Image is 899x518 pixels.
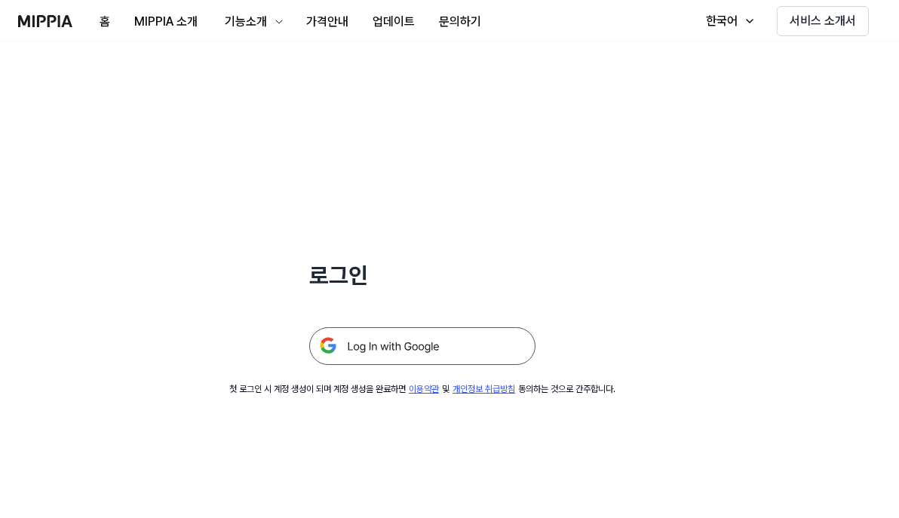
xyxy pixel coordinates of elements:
img: logo [18,15,72,27]
div: 한국어 [703,12,741,30]
div: 첫 로그인 시 계정 생성이 되며 계정 생성을 완료하면 및 동의하는 것으로 간주합니다. [229,383,615,396]
h1: 로그인 [309,259,535,291]
button: 업데이트 [361,7,427,37]
img: 구글 로그인 버튼 [309,327,535,365]
a: 이용약관 [409,384,439,394]
button: 가격안내 [294,7,361,37]
a: 개인정보 취급방침 [453,384,515,394]
button: 홈 [87,7,122,37]
a: 업데이트 [361,1,427,42]
button: 문의하기 [427,7,493,37]
button: 한국어 [691,6,765,36]
button: MIPPIA 소개 [122,7,210,37]
button: 서비스 소개서 [777,6,869,36]
div: 기능소개 [222,13,270,31]
button: 기능소개 [210,7,294,37]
